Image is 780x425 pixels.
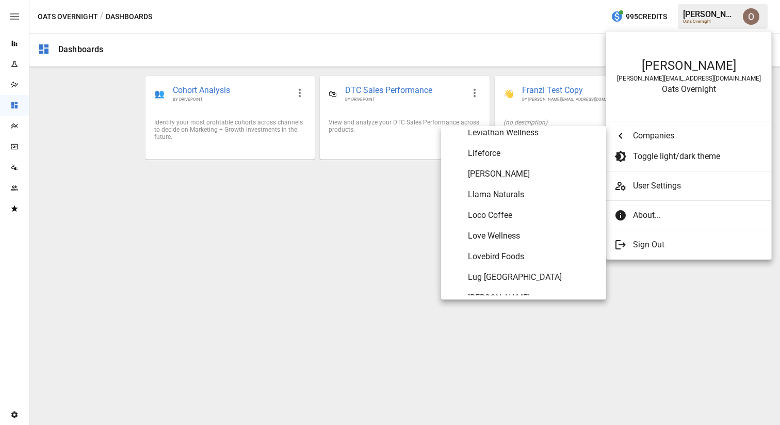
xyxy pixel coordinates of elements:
div: Oats Overnight [616,84,761,94]
span: Lug [GEOGRAPHIC_DATA] [468,271,598,284]
span: Sign Out [633,239,763,251]
span: Llama Naturals [468,188,598,201]
span: User Settings [633,180,763,192]
div: [PERSON_NAME] [616,58,761,73]
div: [PERSON_NAME][EMAIL_ADDRESS][DOMAIN_NAME] [616,75,761,82]
span: [PERSON_NAME] [468,168,598,180]
span: Love Wellness [468,230,598,242]
span: Companies [633,130,763,142]
span: Leviathan Wellness [468,127,598,139]
span: About... [633,209,763,222]
span: Lovebird Foods [468,250,598,263]
span: Toggle light/dark theme [633,150,763,163]
span: Lifeforce [468,147,598,160]
span: Loco Coffee [468,209,598,222]
span: [PERSON_NAME] [468,292,598,304]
